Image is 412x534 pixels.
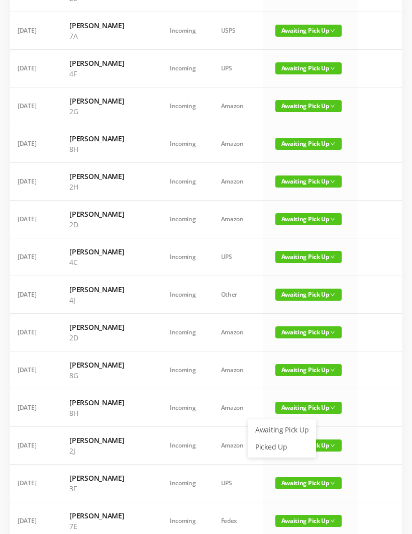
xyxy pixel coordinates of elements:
td: UPS [209,50,263,87]
h6: [PERSON_NAME] [69,397,145,408]
h6: [PERSON_NAME] [69,284,145,295]
td: Incoming [157,351,209,389]
td: UPS [209,465,263,502]
i: icon: down [330,330,335,335]
td: [DATE] [5,12,57,50]
i: icon: down [330,28,335,33]
td: Amazon [209,427,263,465]
td: Amazon [209,163,263,201]
i: icon: down [330,104,335,109]
h6: [PERSON_NAME] [69,435,145,446]
i: icon: down [330,292,335,297]
span: Awaiting Pick Up [275,175,342,188]
p: 2D [69,332,145,343]
span: Awaiting Pick Up [275,364,342,376]
p: 2D [69,219,145,230]
td: Incoming [157,125,209,163]
td: [DATE] [5,125,57,163]
i: icon: down [330,443,335,448]
h6: [PERSON_NAME] [69,209,145,219]
i: icon: down [330,518,335,523]
td: Incoming [157,389,209,427]
p: 7A [69,31,145,41]
span: Awaiting Pick Up [275,213,342,225]
h6: [PERSON_NAME] [69,473,145,483]
h6: [PERSON_NAME] [69,58,145,68]
span: Awaiting Pick Up [275,62,342,74]
td: Amazon [209,201,263,238]
h6: [PERSON_NAME] [69,510,145,521]
p: 2G [69,106,145,117]
td: Incoming [157,12,209,50]
h6: [PERSON_NAME] [69,322,145,332]
td: [DATE] [5,163,57,201]
p: 4C [69,257,145,268]
p: 4J [69,295,145,305]
span: Awaiting Pick Up [275,477,342,489]
td: [DATE] [5,427,57,465]
td: Incoming [157,465,209,502]
h6: [PERSON_NAME] [69,246,145,257]
span: Awaiting Pick Up [275,138,342,150]
p: 7E [69,521,145,531]
p: 4F [69,68,145,79]
p: 8G [69,370,145,381]
td: [DATE] [5,389,57,427]
span: Awaiting Pick Up [275,515,342,527]
i: icon: down [330,179,335,184]
td: Incoming [157,276,209,314]
td: [DATE] [5,314,57,351]
h6: [PERSON_NAME] [69,360,145,370]
span: Awaiting Pick Up [275,402,342,414]
p: 8H [69,144,145,154]
p: 3F [69,483,145,494]
td: USPS [209,12,263,50]
p: 2J [69,446,145,456]
td: [DATE] [5,50,57,87]
td: [DATE] [5,201,57,238]
td: UPS [209,238,263,276]
span: Awaiting Pick Up [275,251,342,263]
p: 8H [69,408,145,418]
td: Incoming [157,163,209,201]
h6: [PERSON_NAME] [69,171,145,182]
td: Incoming [157,87,209,125]
td: [DATE] [5,87,57,125]
td: Incoming [157,427,209,465]
i: icon: down [330,141,335,146]
td: [DATE] [5,351,57,389]
td: [DATE] [5,238,57,276]
td: Amazon [209,314,263,351]
td: Amazon [209,87,263,125]
span: Awaiting Pick Up [275,100,342,112]
td: Amazon [209,351,263,389]
span: Awaiting Pick Up [275,289,342,301]
i: icon: down [330,66,335,71]
td: Amazon [209,389,263,427]
td: Incoming [157,238,209,276]
i: icon: down [330,368,335,373]
p: 2H [69,182,145,192]
i: icon: down [330,217,335,222]
td: [DATE] [5,276,57,314]
td: Incoming [157,50,209,87]
h6: [PERSON_NAME] [69,133,145,144]
h6: [PERSON_NAME] [69,20,145,31]
td: Amazon [209,125,263,163]
a: Picked Up [249,439,315,455]
i: icon: down [330,481,335,486]
td: Other [209,276,263,314]
td: Incoming [157,201,209,238]
i: icon: down [330,405,335,410]
td: Incoming [157,314,209,351]
span: Awaiting Pick Up [275,25,342,37]
i: icon: down [330,254,335,259]
h6: [PERSON_NAME] [69,96,145,106]
span: Awaiting Pick Up [275,326,342,338]
td: [DATE] [5,465,57,502]
a: Awaiting Pick Up [249,422,315,438]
